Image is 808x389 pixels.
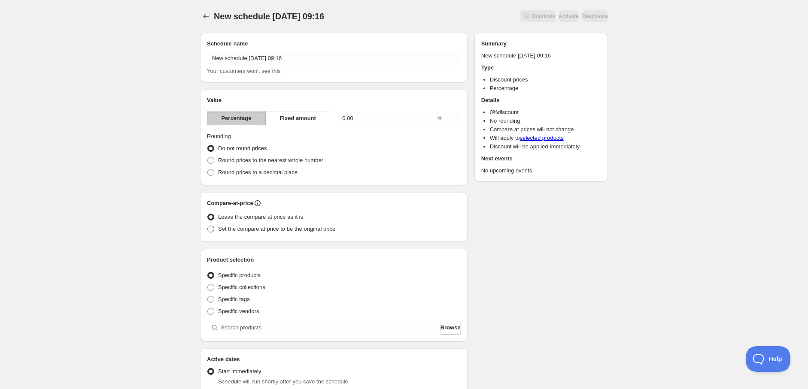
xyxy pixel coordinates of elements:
[218,145,267,151] span: Do not round prices
[437,115,443,121] span: %
[218,226,335,232] span: Set the compare at price to be the original price
[490,84,601,93] li: Percentage
[218,169,298,175] span: Round prices to a decimal place
[481,51,601,60] p: New schedule [DATE] 09:16
[490,134,601,142] li: Will apply to
[265,112,330,125] button: Fixed amount
[218,157,323,163] span: Round prices to the nearest whole number
[218,214,303,220] span: Leave the compare at price as it is
[218,272,261,278] span: Specific products
[207,39,461,48] h2: Schedule name
[490,108,601,117] li: 0 % discount
[218,368,261,374] span: Start immediately
[207,355,461,364] h2: Active dates
[207,96,461,105] h2: Value
[207,133,231,139] span: Rounding
[221,114,251,123] span: Percentage
[207,68,281,74] span: Your customers won't see this
[218,308,259,314] span: Specific vendors
[218,296,250,302] span: Specific tags
[490,117,601,125] li: No rounding
[440,323,461,332] span: Browse
[440,321,461,335] button: Browse
[481,39,601,48] h2: Summary
[218,284,265,290] span: Specific collections
[481,96,601,105] h2: Details
[481,154,601,163] h2: Next events
[207,199,253,208] h2: Compare-at-price
[520,135,564,141] a: selected products
[481,63,601,72] h2: Type
[207,112,266,125] button: Percentage
[490,125,601,134] li: Compare at prices will not change
[207,256,461,264] h2: Product selection
[218,378,348,385] span: Schedule will run shortly after you save the schedule
[490,142,601,151] li: Discount will be applied Immediately
[746,346,791,372] iframe: Toggle Customer Support
[481,166,601,175] p: No upcoming events
[490,75,601,84] li: Discount prices
[279,114,316,123] span: Fixed amount
[200,10,212,22] button: Schedules
[221,321,439,335] input: Search products
[214,12,324,21] span: New schedule [DATE] 09:16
